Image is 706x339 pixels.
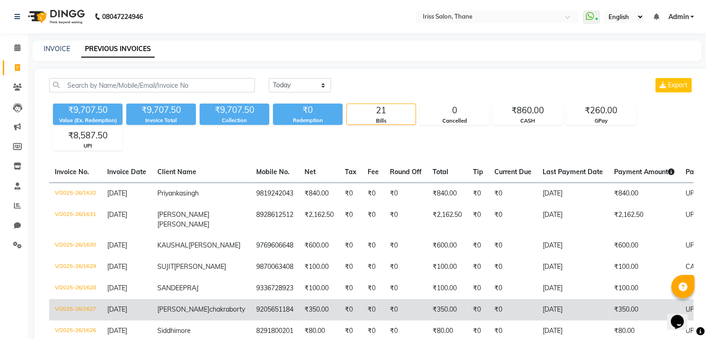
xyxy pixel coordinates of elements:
span: Payment Amount [614,168,674,176]
b: 08047224946 [102,4,143,30]
span: Export [668,81,687,89]
span: [DATE] [107,284,127,292]
div: Cancelled [420,117,489,125]
td: ₹0 [339,204,362,235]
td: ₹0 [467,256,489,278]
span: Priyanka [157,189,183,197]
td: ₹0 [467,204,489,235]
td: 8928612512 [251,204,299,235]
td: V/2025-26/1631 [49,204,102,235]
a: INVOICE [44,45,70,53]
td: 9205651184 [251,299,299,320]
td: ₹0 [339,183,362,204]
td: ₹0 [384,204,427,235]
td: V/2025-26/1628 [49,278,102,299]
span: [PERSON_NAME] [157,220,209,228]
td: ₹0 [384,183,427,204]
span: Mobile No. [256,168,290,176]
td: V/2025-26/1632 [49,183,102,204]
td: ₹600.00 [427,235,467,256]
span: [PERSON_NAME] [174,262,226,271]
input: Search by Name/Mobile/Email/Invoice No [49,78,255,92]
td: ₹0 [384,235,427,256]
td: [DATE] [537,256,609,278]
td: [DATE] [537,278,609,299]
span: SUJIT [157,262,174,271]
div: 21 [347,104,415,117]
td: [DATE] [537,299,609,320]
td: ₹0 [362,204,384,235]
span: Current Due [494,168,531,176]
span: Fee [368,168,379,176]
span: [PERSON_NAME] [188,241,240,249]
td: 9819242043 [251,183,299,204]
div: ₹9,707.50 [200,104,269,117]
span: UPI [686,241,696,249]
td: ₹350.00 [299,299,339,320]
span: UPI [686,326,696,335]
span: [DATE] [107,241,127,249]
td: ₹600.00 [299,235,339,256]
span: Total [433,168,448,176]
img: logo [24,4,87,30]
span: singh [183,189,199,197]
td: ₹100.00 [609,278,680,299]
span: Invoice Date [107,168,146,176]
td: ₹0 [384,278,427,299]
div: Collection [200,117,269,124]
td: V/2025-26/1630 [49,235,102,256]
td: ₹350.00 [427,299,467,320]
div: Redemption [273,117,343,124]
span: chakraborty [209,305,245,313]
td: ₹100.00 [299,256,339,278]
span: [DATE] [107,210,127,219]
td: 9769606648 [251,235,299,256]
div: CASH [493,117,562,125]
td: ₹0 [339,278,362,299]
span: [PERSON_NAME] [157,210,209,219]
div: ₹9,707.50 [126,104,196,117]
div: ₹260.00 [567,104,635,117]
td: ₹0 [467,235,489,256]
td: ₹0 [339,299,362,320]
td: V/2025-26/1629 [49,256,102,278]
span: [DATE] [107,262,127,271]
td: ₹0 [362,235,384,256]
td: ₹0 [489,235,537,256]
td: ₹0 [362,256,384,278]
td: ₹0 [362,299,384,320]
td: ₹2,162.50 [299,204,339,235]
iframe: chat widget [667,302,697,330]
span: Client Name [157,168,196,176]
td: ₹2,162.50 [609,204,680,235]
td: ₹0 [362,183,384,204]
td: ₹0 [489,183,537,204]
td: [DATE] [537,235,609,256]
span: Tax [345,168,356,176]
div: ₹8,587.50 [53,129,122,142]
td: 9870063408 [251,256,299,278]
td: ₹840.00 [427,183,467,204]
span: UPI [686,210,696,219]
td: ₹100.00 [609,256,680,278]
span: Siddhi [157,326,175,335]
span: UPI [686,189,696,197]
span: Net [304,168,316,176]
td: ₹350.00 [609,299,680,320]
td: ₹0 [339,235,362,256]
span: more [175,326,191,335]
td: ₹0 [467,299,489,320]
td: ₹0 [384,256,427,278]
td: ₹0 [384,299,427,320]
td: ₹100.00 [427,256,467,278]
td: ₹0 [489,256,537,278]
td: ₹0 [339,256,362,278]
td: ₹2,162.50 [427,204,467,235]
div: ₹0 [273,104,343,117]
span: Admin [668,12,688,22]
a: PREVIOUS INVOICES [81,41,155,58]
td: ₹0 [362,278,384,299]
span: Invoice No. [55,168,89,176]
div: ₹860.00 [493,104,562,117]
td: ₹0 [467,278,489,299]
